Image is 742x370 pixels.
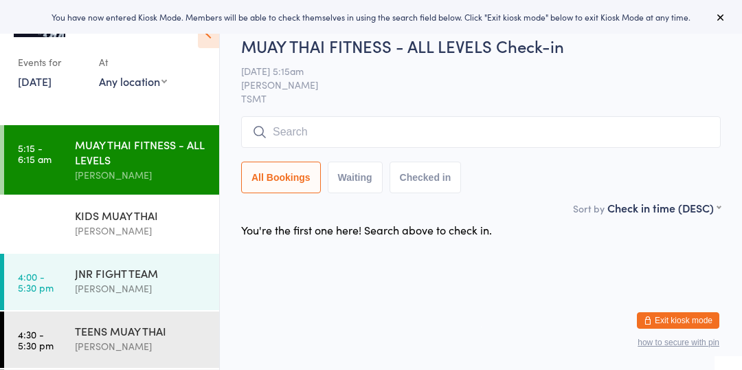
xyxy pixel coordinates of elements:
[75,137,207,167] div: MUAY THAI FITNESS - ALL LEVELS
[75,338,207,354] div: [PERSON_NAME]
[75,323,207,338] div: TEENS MUAY THAI
[18,74,52,89] a: [DATE]
[241,34,721,57] h2: MUAY THAI FITNESS - ALL LEVELS Check-in
[18,142,52,164] time: 5:15 - 6:15 am
[75,281,207,296] div: [PERSON_NAME]
[99,74,167,89] div: Any location
[241,222,492,237] div: You're the first one here! Search above to check in.
[390,162,462,193] button: Checked in
[241,78,699,91] span: [PERSON_NAME]
[4,125,219,195] a: 5:15 -6:15 amMUAY THAI FITNESS - ALL LEVELS[PERSON_NAME]
[22,11,720,23] div: You have now entered Kiosk Mode. Members will be able to check themselves in using the search fie...
[241,116,721,148] input: Search
[4,254,219,310] a: 4:00 -5:30 pmJNR FIGHT TEAM[PERSON_NAME]
[18,329,54,351] time: 4:30 - 5:30 pm
[18,271,54,293] time: 4:00 - 5:30 pm
[241,162,321,193] button: All Bookings
[75,167,207,183] div: [PERSON_NAME]
[241,64,699,78] span: [DATE] 5:15am
[607,200,721,215] div: Check in time (DESC)
[18,213,54,235] time: 3:45 - 4:30 pm
[99,51,167,74] div: At
[18,51,85,74] div: Events for
[4,196,219,252] a: 3:45 -4:30 pmKIDS MUAY THAI[PERSON_NAME]
[637,312,719,329] button: Exit kiosk mode
[75,265,207,281] div: JNR FIGHT TEAM
[75,223,207,239] div: [PERSON_NAME]
[573,202,605,215] label: Sort by
[241,91,721,105] span: TSMT
[4,312,219,368] a: 4:30 -5:30 pmTEENS MUAY THAI[PERSON_NAME]
[328,162,383,193] button: Waiting
[75,208,207,223] div: KIDS MUAY THAI
[638,338,719,347] button: how to secure with pin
